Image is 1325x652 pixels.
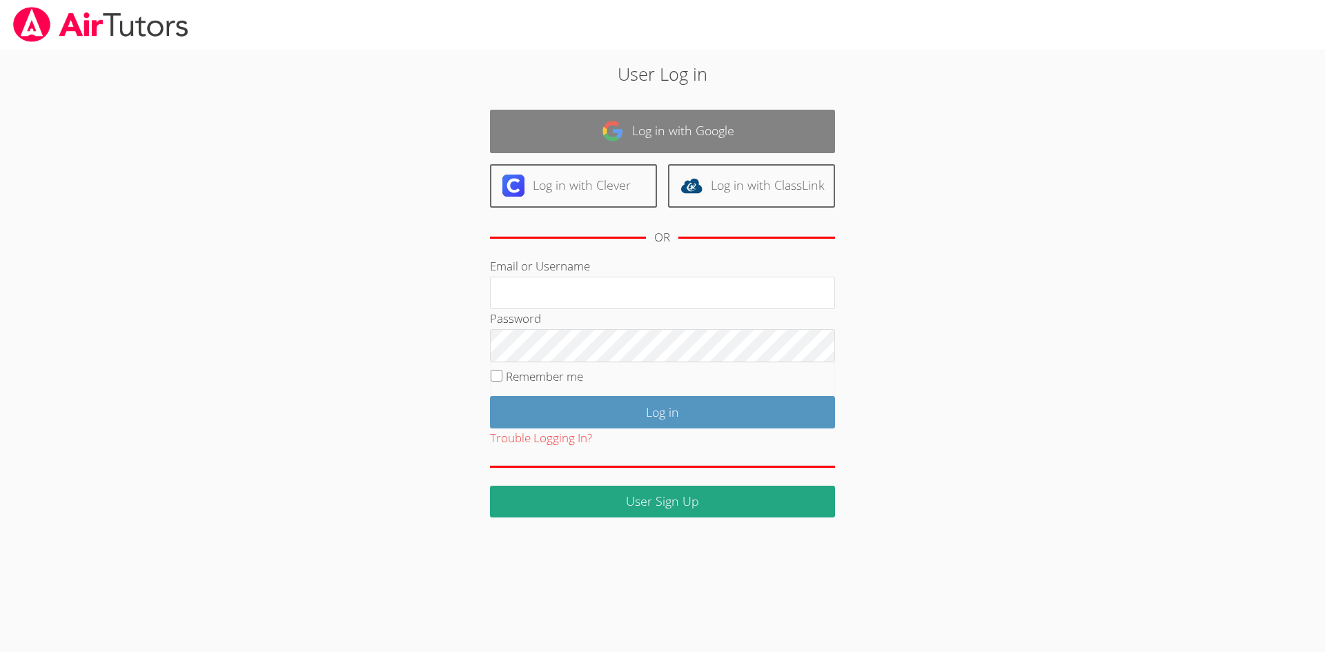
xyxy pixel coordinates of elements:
[490,428,592,448] button: Trouble Logging In?
[490,110,835,153] a: Log in with Google
[506,368,583,384] label: Remember me
[490,486,835,518] a: User Sign Up
[668,164,835,208] a: Log in with ClassLink
[305,61,1021,87] h2: User Log in
[680,175,703,197] img: classlink-logo-d6bb404cc1216ec64c9a2012d9dc4662098be43eaf13dc465df04b49fa7ab582.svg
[490,164,657,208] a: Log in with Clever
[654,228,670,248] div: OR
[490,396,835,428] input: Log in
[502,175,524,197] img: clever-logo-6eab21bc6e7a338710f1a6ff85c0baf02591cd810cc4098c63d3a4b26e2feb20.svg
[602,120,624,142] img: google-logo-50288ca7cdecda66e5e0955fdab243c47b7ad437acaf1139b6f446037453330a.svg
[490,258,590,274] label: Email or Username
[12,7,190,42] img: airtutors_banner-c4298cdbf04f3fff15de1276eac7730deb9818008684d7c2e4769d2f7ddbe033.png
[490,310,541,326] label: Password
